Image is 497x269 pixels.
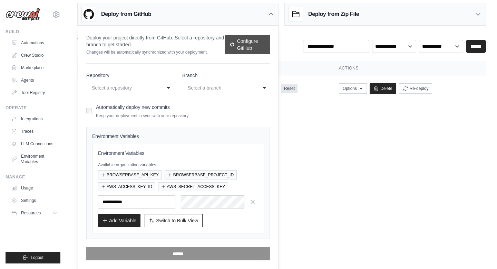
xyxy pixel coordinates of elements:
button: BROWSERBASE_PROJECT_ID [165,170,237,179]
th: Crew [77,61,160,75]
a: Configure GitHub [225,35,270,54]
a: Environment Variables [8,151,60,167]
button: Add Variable [98,214,140,227]
span: Logout [31,255,43,260]
iframe: Chat Widget [462,236,497,269]
button: AWS_SECRET_ACCESS_KEY [158,182,228,191]
a: Settings [8,195,60,206]
button: AWS_ACCESS_KEY_ID [98,182,155,191]
h2: Automations Live [77,31,231,41]
a: Traces [8,126,60,137]
button: Resources [8,207,60,219]
button: BROWSERBASE_API_KEY [98,170,162,179]
a: Delete [370,83,396,94]
th: Token [246,61,331,75]
button: Options [339,83,367,94]
a: Automations [8,37,60,48]
div: Select a branch [188,84,251,92]
p: Changes will be automatically synchronized with your deployment. [86,49,225,55]
label: Repository [86,72,174,79]
a: Tool Registry [8,87,60,98]
div: Select a repository [92,84,155,92]
a: Marketplace [8,62,60,73]
p: Available organization variables: [98,162,258,168]
p: Manage and monitor your active crew automations from this dashboard. [77,41,231,48]
img: GitHub Logo [82,7,96,21]
a: Reset [281,84,298,93]
div: Manage [6,174,60,180]
a: Agents [8,75,60,86]
p: Deploy your project directly from GitHub. Select a repository and branch to get started. [86,34,225,48]
button: Re-deploy [399,83,432,94]
button: Logout [6,252,60,263]
a: Crew Studio [8,50,60,61]
span: Resources [21,210,41,216]
h4: Environment Variables [92,133,264,140]
h3: Environment Variables [98,150,258,157]
h3: Deploy from GitHub [101,10,151,18]
img: Logo [6,8,40,21]
label: Automatically deploy new commits [96,104,170,110]
a: LLM Connections [8,138,60,149]
div: Operate [6,105,60,111]
div: Build [6,29,60,35]
label: Branch [182,72,270,79]
a: Integrations [8,113,60,124]
th: Actions [331,61,486,75]
a: Usage [8,183,60,194]
p: Keep your deployment in sync with your repository [96,113,188,119]
h3: Deploy from Zip File [308,10,359,18]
